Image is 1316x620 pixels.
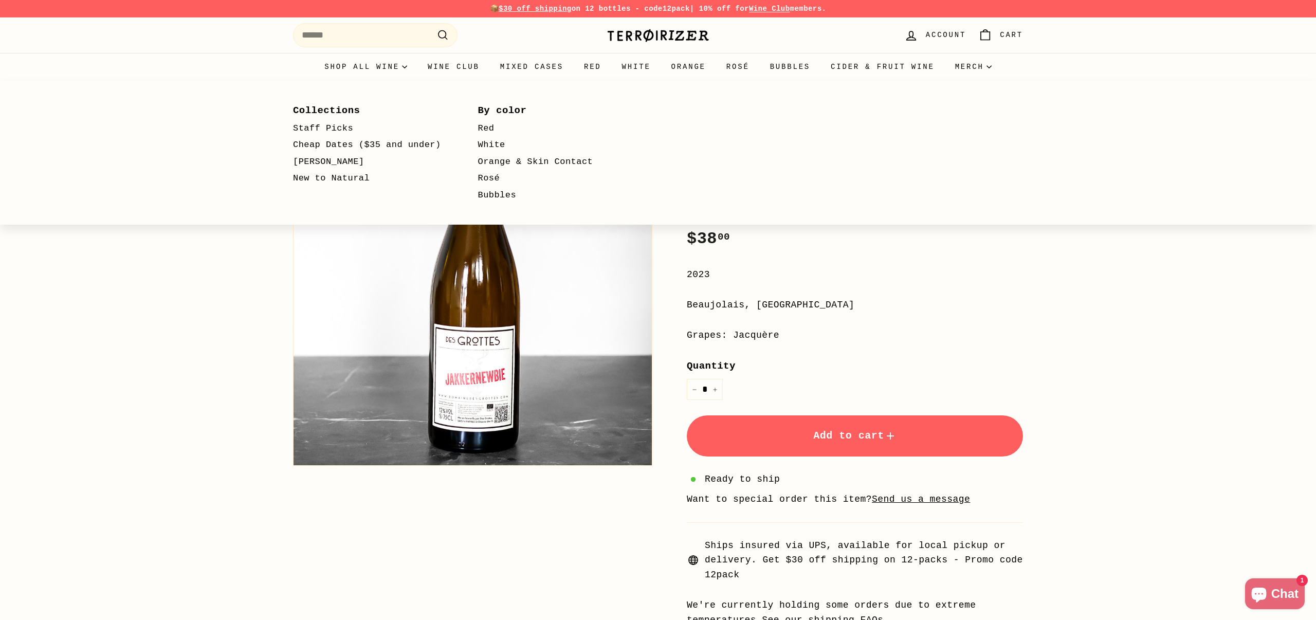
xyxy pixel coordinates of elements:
span: Account [926,29,966,41]
inbox-online-store-chat: Shopify online store chat [1242,578,1308,612]
sup: 00 [718,231,730,243]
div: Beaujolais, [GEOGRAPHIC_DATA] [687,298,1023,313]
button: Add to cart [687,415,1023,457]
span: Ready to ship [705,472,780,487]
span: Ships insured via UPS, available for local pickup or delivery. Get $30 off shipping on 12-packs -... [705,538,1023,582]
a: Staff Picks [293,120,448,137]
a: By color [478,101,633,120]
a: Send us a message [872,494,970,504]
a: Bubbles [478,187,633,204]
a: Red [574,53,612,81]
a: [PERSON_NAME] [293,154,448,171]
label: Quantity [687,358,1023,374]
a: Cart [972,20,1029,50]
a: Rosé [716,53,760,81]
a: Mixed Cases [490,53,574,81]
a: Red [478,120,633,137]
span: Cart [1000,29,1023,41]
input: quantity [687,379,723,400]
li: Want to special order this item? [687,492,1023,507]
span: $38 [687,229,730,248]
a: Collections [293,101,448,120]
div: Primary [272,53,1044,81]
a: Cider & Fruit Wine [820,53,945,81]
a: White [612,53,661,81]
a: Bubbles [760,53,820,81]
p: 📦 on 12 bottles - code | 10% off for members. [293,3,1023,14]
div: 2023 [687,267,1023,282]
a: Rosé [478,170,633,187]
summary: Shop all wine [314,53,417,81]
summary: Merch [945,53,1002,81]
a: Orange [661,53,716,81]
button: Increase item quantity by one [707,379,723,400]
a: White [478,137,633,154]
a: Wine Club [417,53,490,81]
a: Cheap Dates ($35 and under) [293,137,448,154]
a: Account [898,20,972,50]
button: Reduce item quantity by one [687,379,702,400]
span: $30 off shipping [499,5,572,13]
a: Orange & Skin Contact [478,154,633,171]
span: Add to cart [813,430,897,442]
a: Wine Club [749,5,790,13]
a: New to Natural [293,170,448,187]
strong: 12pack [663,5,690,13]
div: Grapes: Jacquère [687,328,1023,343]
